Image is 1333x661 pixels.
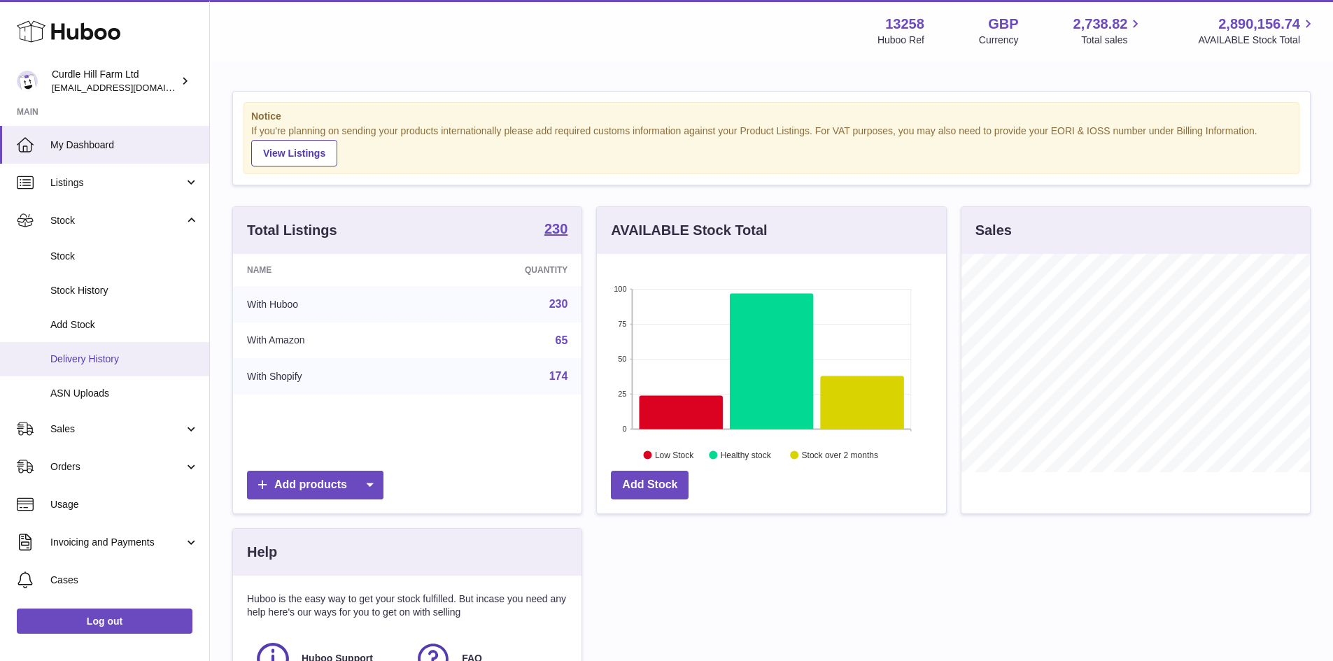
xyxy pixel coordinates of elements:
a: 2,890,156.74 AVAILABLE Stock Total [1198,15,1316,47]
a: 174 [549,370,568,382]
a: 2,738.82 Total sales [1073,15,1144,47]
h3: Help [247,543,277,562]
strong: 13258 [885,15,924,34]
span: Stock [50,214,184,227]
span: Invoicing and Payments [50,536,184,549]
span: Stock History [50,284,199,297]
td: With Shopify [233,358,424,395]
span: 2,890,156.74 [1218,15,1300,34]
strong: 230 [544,222,567,236]
span: My Dashboard [50,138,199,152]
div: Currency [979,34,1019,47]
span: Orders [50,460,184,474]
span: Cases [50,574,199,587]
h3: Sales [975,221,1012,240]
div: If you're planning on sending your products internationally please add required customs informati... [251,125,1292,166]
a: 65 [556,334,568,346]
strong: Notice [251,110,1292,123]
a: Add products [247,471,383,499]
text: 50 [619,355,627,363]
strong: GBP [988,15,1018,34]
td: With Amazon [233,322,424,359]
text: 25 [619,390,627,398]
span: Total sales [1081,34,1143,47]
span: Stock [50,250,199,263]
span: Usage [50,498,199,511]
text: Low Stock [655,450,694,460]
span: AVAILABLE Stock Total [1198,34,1316,47]
a: 230 [544,222,567,239]
a: Add Stock [611,471,689,499]
td: With Huboo [233,286,424,322]
span: [EMAIL_ADDRESS][DOMAIN_NAME] [52,82,206,93]
text: Stock over 2 months [802,450,878,460]
th: Quantity [424,254,582,286]
text: 75 [619,320,627,328]
img: internalAdmin-13258@internal.huboo.com [17,71,38,92]
a: Log out [17,609,192,634]
p: Huboo is the easy way to get your stock fulfilled. But incase you need any help here's our ways f... [247,592,567,619]
text: Healthy stock [721,450,772,460]
span: 2,738.82 [1073,15,1128,34]
text: 0 [623,425,627,433]
span: Sales [50,422,184,436]
span: Listings [50,176,184,190]
span: Add Stock [50,318,199,332]
h3: Total Listings [247,221,337,240]
a: 230 [549,298,568,310]
div: Curdle Hill Farm Ltd [52,68,178,94]
a: View Listings [251,140,337,166]
span: Delivery History [50,353,199,366]
span: ASN Uploads [50,387,199,400]
h3: AVAILABLE Stock Total [611,221,767,240]
th: Name [233,254,424,286]
div: Huboo Ref [877,34,924,47]
text: 100 [614,285,626,293]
